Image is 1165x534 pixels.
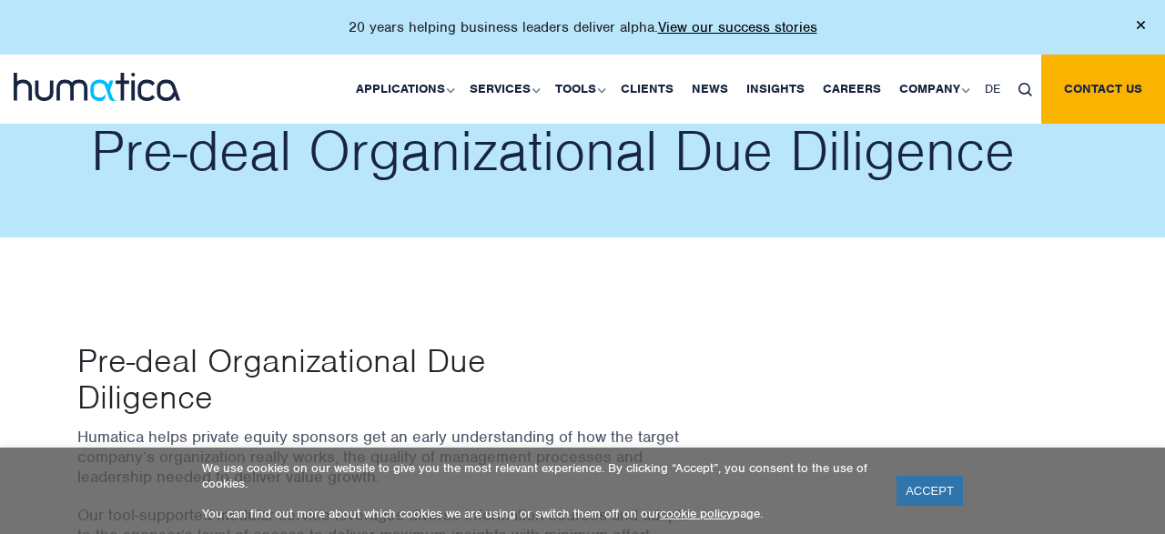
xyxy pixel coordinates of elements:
a: View our success stories [658,18,817,36]
a: Insights [737,55,814,124]
a: Applications [347,55,461,124]
a: Contact us [1041,55,1165,124]
a: News [683,55,737,124]
p: 20 years helping business leaders deliver alpha. [349,18,817,36]
h2: Pre-deal Organizational Due Diligence [91,124,1101,178]
a: Services [461,55,546,124]
span: DE [985,81,1000,96]
p: Humatica helps private equity sponsors get an early understanding of how the target company’s org... [77,427,696,487]
a: cookie policy [660,506,733,521]
img: logo [14,73,180,101]
a: Clients [612,55,683,124]
a: DE [976,55,1009,124]
p: Pre-deal Organizational Due Diligence [77,342,626,415]
p: We use cookies on our website to give you the most relevant experience. By clicking “Accept”, you... [202,460,874,491]
a: ACCEPT [897,476,963,506]
img: search_icon [1018,83,1032,96]
a: Company [890,55,976,124]
a: Careers [814,55,890,124]
p: You can find out more about which cookies we are using or switch them off on our page. [202,506,874,521]
a: Tools [546,55,612,124]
